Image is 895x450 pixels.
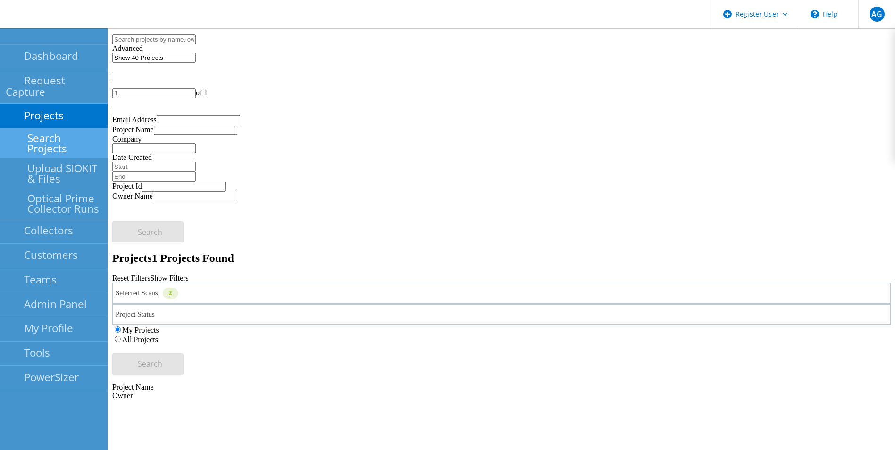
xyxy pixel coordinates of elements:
span: Search [138,227,162,237]
span: 1 Projects Found [152,252,234,264]
label: Company [112,135,142,143]
a: Reset Filters [112,274,150,282]
div: Project Status [112,304,891,325]
div: Owner [112,392,891,400]
b: Projects [112,252,152,264]
input: End [112,172,196,182]
span: Search [138,358,162,369]
button: Search [112,353,184,375]
span: of 1 [196,89,208,97]
label: Date Created [112,153,152,161]
a: Show Filters [150,274,188,282]
label: All Projects [122,335,158,343]
span: Advanced [112,44,143,52]
label: Email Address [112,116,157,124]
div: | [112,71,891,80]
label: Project Id [112,182,142,190]
div: 2 [163,288,178,299]
div: Project Name [112,383,891,392]
div: | [112,107,891,115]
label: Owner Name [112,192,153,200]
input: Search projects by name, owner, ID, company, etc [112,34,196,44]
span: AG [871,10,882,18]
svg: \n [811,10,819,18]
label: My Projects [122,326,159,334]
a: Live Optics Dashboard [9,18,111,26]
input: Start [112,162,196,172]
div: Selected Scans [112,283,891,304]
button: Search [112,221,184,242]
label: Project Name [112,125,154,133]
